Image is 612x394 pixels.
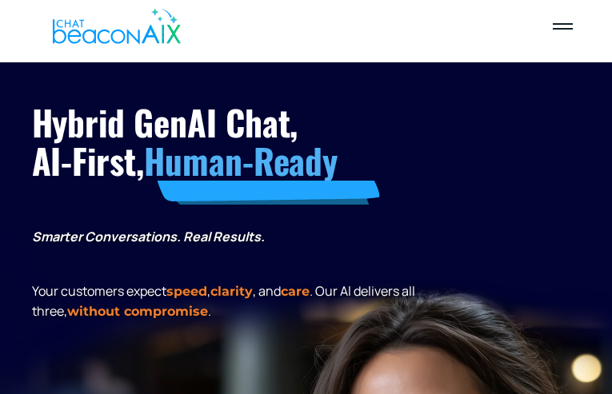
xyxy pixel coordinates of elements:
[32,228,265,245] strong: Smarter Conversations. Real Results.
[67,304,208,319] span: without compromise
[210,284,253,299] span: clarity
[32,281,515,321] p: Your customers expect , , and . Our Al delivers all three, .
[166,284,207,299] strong: speed
[281,284,310,299] span: care
[32,102,569,179] h1: Hybrid GenAI Chat, AI-First,
[144,134,338,185] span: Human-Ready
